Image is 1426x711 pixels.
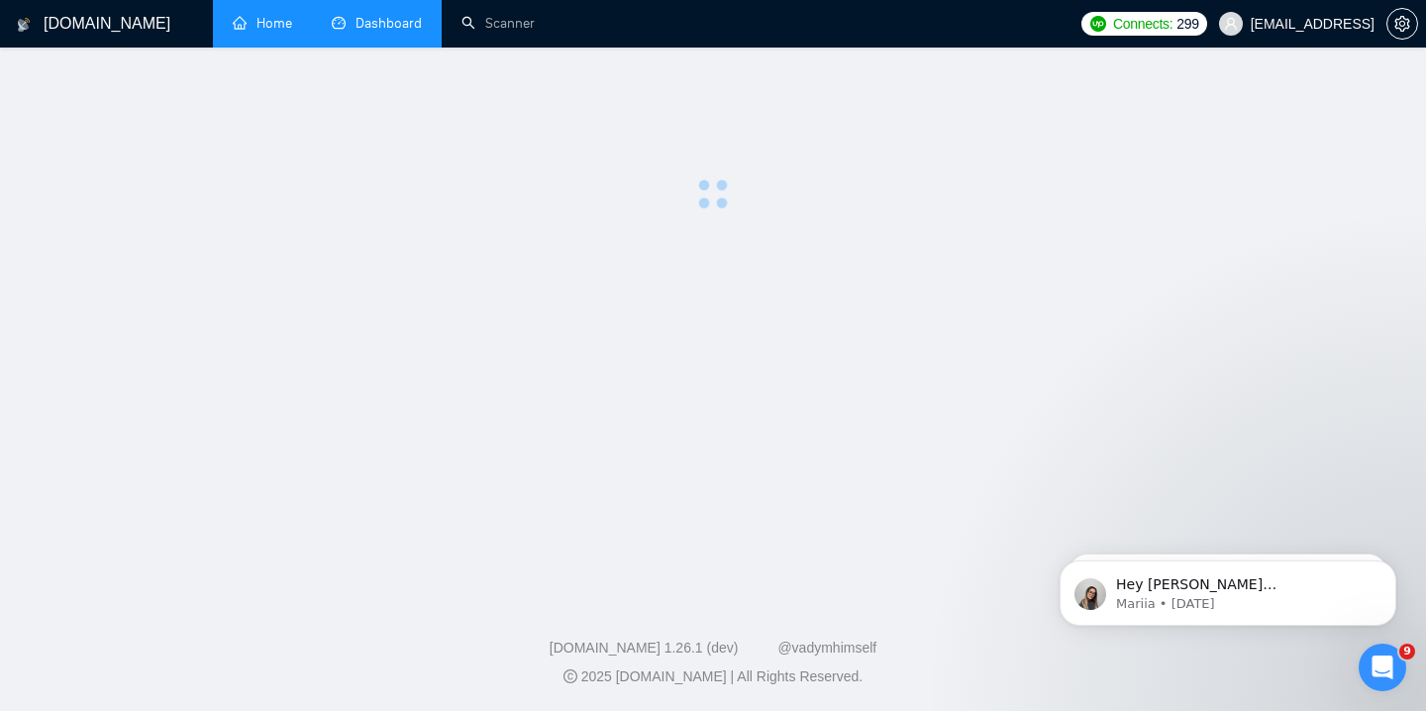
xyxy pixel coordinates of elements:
span: 9 [1399,644,1415,660]
iframe: Intercom live chat [1359,644,1406,691]
span: Connects: [1113,13,1172,35]
img: logo [17,9,31,41]
button: setting [1386,8,1418,40]
span: user [1224,17,1238,31]
span: Dashboard [356,15,422,32]
span: setting [1387,16,1417,32]
a: searchScanner [461,15,535,32]
img: upwork-logo.png [1090,16,1106,32]
span: copyright [563,669,577,683]
a: @vadymhimself [777,640,876,656]
span: 299 [1176,13,1198,35]
a: [DOMAIN_NAME] 1.26.1 (dev) [550,640,739,656]
a: setting [1386,16,1418,32]
span: dashboard [332,16,346,30]
div: 2025 [DOMAIN_NAME] | All Rights Reserved. [16,666,1410,687]
a: homeHome [233,15,292,32]
iframe: Intercom notifications message [1030,519,1426,658]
